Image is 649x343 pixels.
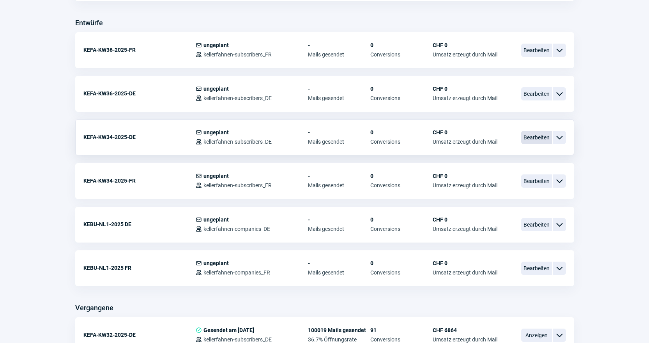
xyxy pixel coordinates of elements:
span: 0 [370,173,433,179]
span: CHF 0 [433,216,497,223]
span: kellerfahnen-subscribers_DE [203,95,272,101]
span: 91 [370,327,433,333]
span: Mails gesendet [308,269,370,276]
span: Bearbeiten [521,174,552,188]
span: ungeplant [203,216,229,223]
span: - [308,42,370,48]
span: Gesendet am [DATE] [203,327,254,333]
span: CHF 0 [433,129,497,135]
span: Mails gesendet [308,182,370,188]
span: kellerfahnen-subscribers_FR [203,51,272,58]
span: Mails gesendet [308,226,370,232]
span: Mails gesendet [308,95,370,101]
span: Conversions [370,182,433,188]
div: KEFA-KW34-2025-FR [83,173,196,188]
span: kellerfahnen-subscribers_FR [203,182,272,188]
span: kellerfahnen-companies_FR [203,269,270,276]
span: - [308,129,370,135]
span: Bearbeiten [521,131,552,144]
span: Umsatz erzeugt durch Mail [433,139,497,145]
span: ungeplant [203,86,229,92]
span: ungeplant [203,129,229,135]
span: - [308,173,370,179]
span: 0 [370,129,433,135]
span: kellerfahnen-subscribers_DE [203,336,272,343]
span: Bearbeiten [521,44,552,57]
span: 0 [370,260,433,266]
span: CHF 0 [433,86,497,92]
div: KEFA-KW36-2025-FR [83,42,196,58]
span: Bearbeiten [521,262,552,275]
span: 36.7% Öffnungsrate [308,336,370,343]
div: KEFA-KW32-2025-DE [83,327,196,343]
span: - [308,260,370,266]
div: KEBU-NL1-2025 FR [83,260,196,276]
span: Conversions [370,336,433,343]
span: CHF 0 [433,173,497,179]
span: Umsatz erzeugt durch Mail [433,182,497,188]
div: KEFA-KW36-2025-DE [83,86,196,101]
span: Conversions [370,95,433,101]
span: ungeplant [203,260,229,266]
span: Umsatz erzeugt durch Mail [433,226,497,232]
span: 100019 Mails gesendet [308,327,370,333]
span: Umsatz erzeugt durch Mail [433,95,497,101]
span: - [308,86,370,92]
span: Conversions [370,139,433,145]
span: Mails gesendet [308,51,370,58]
span: CHF 0 [433,260,497,266]
span: kellerfahnen-subscribers_DE [203,139,272,145]
span: CHF 0 [433,42,497,48]
span: CHF 6864 [433,327,497,333]
h3: Entwürfe [75,17,103,29]
span: - [308,216,370,223]
span: Conversions [370,226,433,232]
div: KEBU-NL1-2025 DE [83,216,196,232]
span: Bearbeiten [521,218,552,231]
span: ungeplant [203,173,229,179]
h3: Vergangene [75,302,113,314]
span: Conversions [370,51,433,58]
span: Bearbeiten [521,87,552,100]
span: kellerfahnen-companies_DE [203,226,270,232]
span: 0 [370,86,433,92]
span: Umsatz erzeugt durch Mail [433,336,497,343]
span: ungeplant [203,42,229,48]
span: Umsatz erzeugt durch Mail [433,269,497,276]
div: KEFA-KW34-2025-DE [83,129,196,145]
span: Mails gesendet [308,139,370,145]
span: Anzeigen [521,329,552,342]
span: Conversions [370,269,433,276]
span: 0 [370,42,433,48]
span: 0 [370,216,433,223]
span: Umsatz erzeugt durch Mail [433,51,497,58]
